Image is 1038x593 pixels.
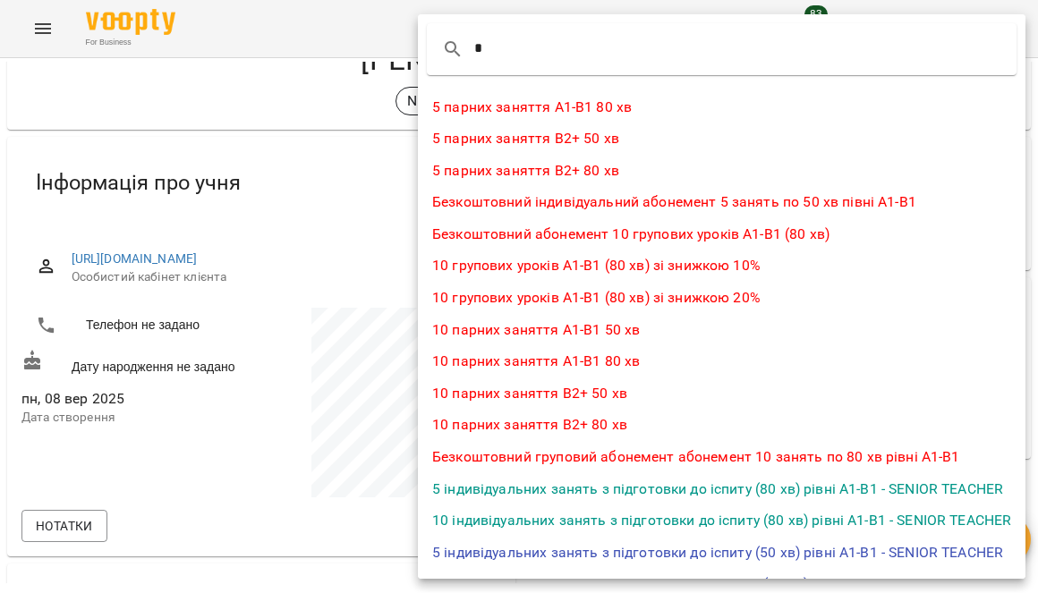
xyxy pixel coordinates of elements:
[418,377,1025,410] li: 10 парних заняття В2+ 50 хв
[418,314,1025,346] li: 10 парних заняття А1-В1 50 хв
[418,537,1025,569] li: 5 індивідуальних занять з підготовки до іспиту (50 хв) рівні А1-В1 - SENIOR TEACHER
[418,218,1025,250] li: Безкоштовний абонемент 10 групових уроків А1-В1 (80 хв)
[418,186,1025,218] li: Безкоштовний індивідуальний абонемент 5 занять по 50 хв півні А1-В1
[418,345,1025,377] li: 10 парних заняття А1-В1 80 хв
[418,123,1025,155] li: 5 парних заняття В2+ 50 хв
[418,441,1025,473] li: Безкоштовний груповий абонемент абонемент 10 занять по 80 хв рівні А1-В1
[418,155,1025,187] li: 5 парних заняття В2+ 80 хв
[418,91,1025,123] li: 5 парних заняття А1-В1 80 хв
[418,473,1025,505] li: 5 індивідуальних занять з підготовки до іспиту (80 хв) рівні А1-В1 - SENIOR TEACHER
[418,250,1025,282] li: 10 групових уроків А1-В1 (80 хв) зі знижкою 10%
[418,504,1025,537] li: 10 індивідуальних занять з підготовки до іспиту (80 хв) рівні А1-В1 - SENIOR TEACHER
[418,282,1025,314] li: 10 групових уроків А1-В1 (80 хв) зі знижкою 20%
[418,409,1025,441] li: 10 парних заняття В2+ 80 хв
